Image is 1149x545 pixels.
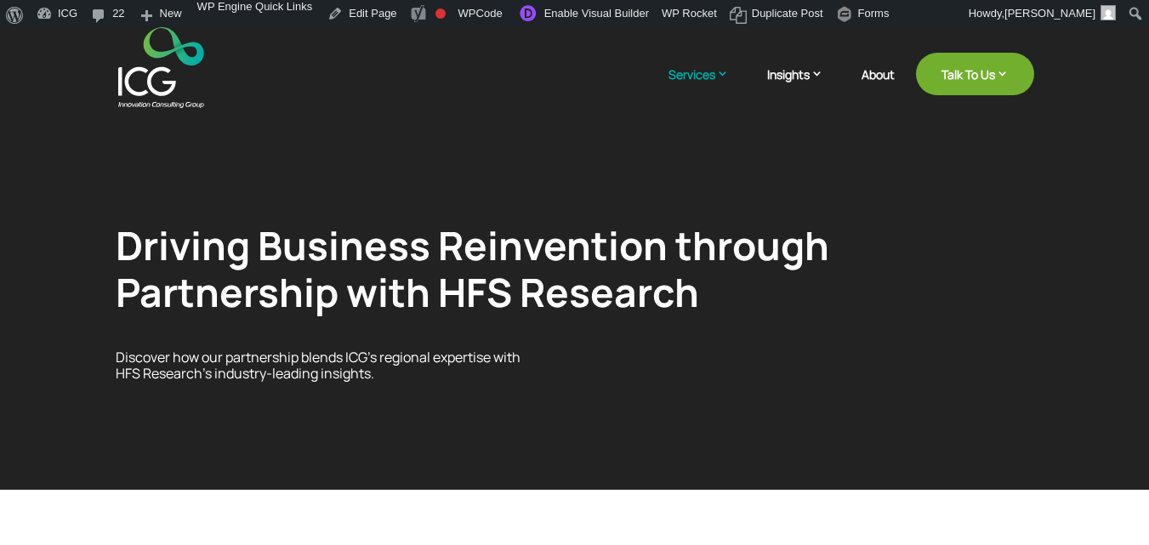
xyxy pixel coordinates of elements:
span: 22 [112,7,124,34]
a: Talk To Us [916,53,1034,95]
span: New [160,7,182,34]
span: Driving Business Reinvention through [116,219,829,272]
span: Forms [858,7,890,34]
span: Partnership with HFS Research [116,265,699,319]
span: Duplicate Post [752,7,823,34]
iframe: Chat Widget [866,361,1149,545]
span: Discover how our partnership blends ICG’s regional expertise with [116,348,520,366]
a: Services [668,65,746,108]
a: About [862,68,895,108]
img: ICG [118,27,204,108]
div: Focus keyphrase not set [435,9,446,19]
span: [PERSON_NAME] [1004,7,1095,20]
a: Insights [767,65,840,108]
span: HFS Research’s industry-leading insights. [116,364,374,383]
